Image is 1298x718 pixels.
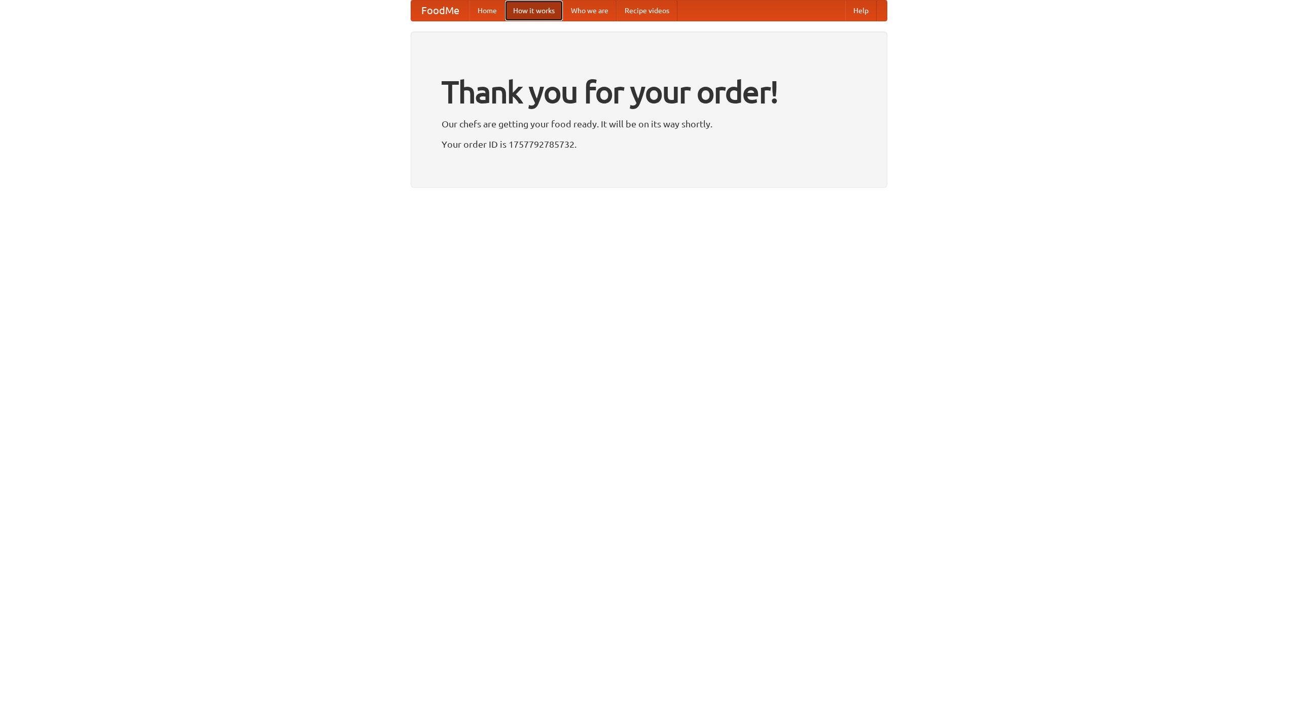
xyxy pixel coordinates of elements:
[617,1,677,21] a: Recipe videos
[442,136,856,152] p: Your order ID is 1757792785732.
[442,67,856,116] h1: Thank you for your order!
[411,1,470,21] a: FoodMe
[563,1,617,21] a: Who we are
[470,1,505,21] a: Home
[505,1,563,21] a: How it works
[442,116,856,131] p: Our chefs are getting your food ready. It will be on its way shortly.
[845,1,877,21] a: Help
